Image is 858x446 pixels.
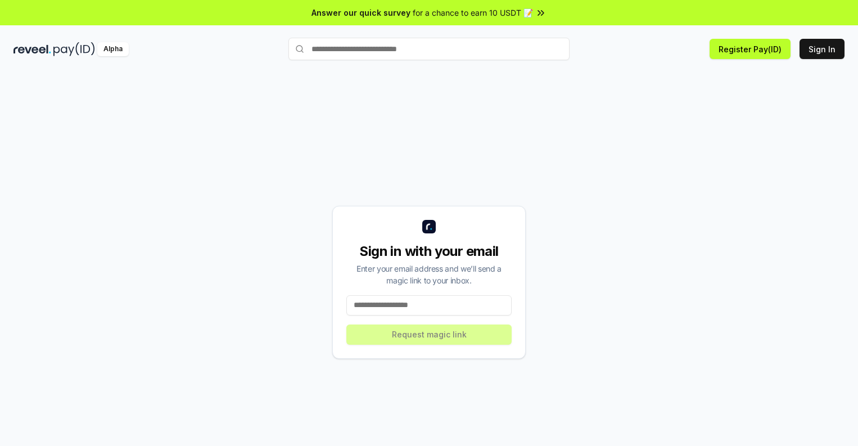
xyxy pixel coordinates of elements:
span: for a chance to earn 10 USDT 📝 [413,7,533,19]
button: Sign In [800,39,845,59]
span: Answer our quick survey [311,7,410,19]
img: logo_small [422,220,436,233]
img: pay_id [53,42,95,56]
img: reveel_dark [13,42,51,56]
button: Register Pay(ID) [710,39,791,59]
div: Sign in with your email [346,242,512,260]
div: Alpha [97,42,129,56]
div: Enter your email address and we’ll send a magic link to your inbox. [346,263,512,286]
